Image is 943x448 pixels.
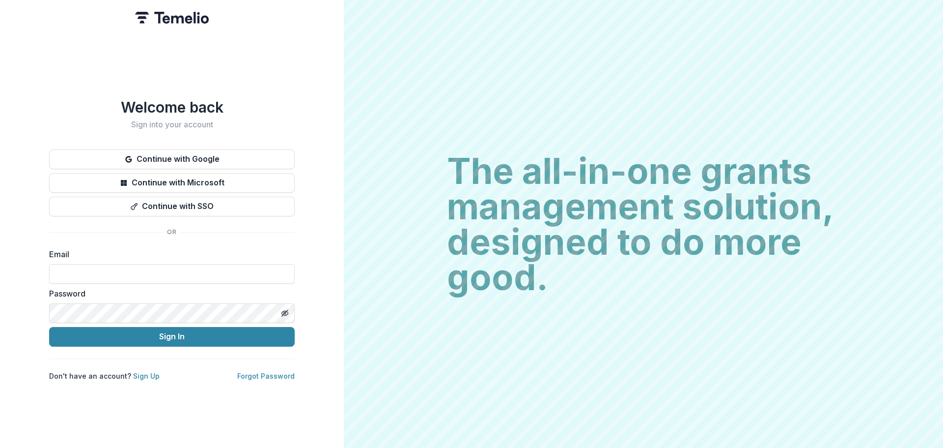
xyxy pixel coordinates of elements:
button: Toggle password visibility [277,305,293,321]
a: Forgot Password [237,372,295,380]
label: Password [49,288,289,299]
label: Email [49,248,289,260]
button: Continue with SSO [49,197,295,216]
p: Don't have an account? [49,371,160,381]
img: Temelio [135,12,209,24]
h1: Welcome back [49,98,295,116]
a: Sign Up [133,372,160,380]
button: Continue with Google [49,149,295,169]
button: Continue with Microsoft [49,173,295,193]
h2: Sign into your account [49,120,295,129]
button: Sign In [49,327,295,347]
